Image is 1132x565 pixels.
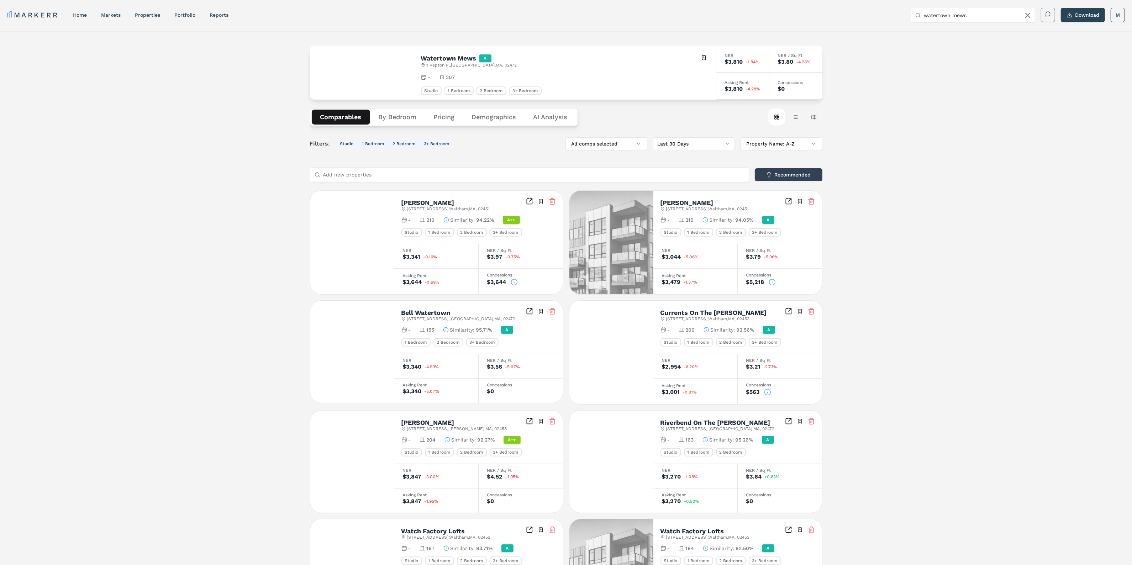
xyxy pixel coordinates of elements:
div: Studio [401,448,422,456]
button: Property Name: A-Z [741,137,822,150]
div: $3.21 [746,364,761,370]
div: 1 Bedroom [425,556,454,565]
span: [STREET_ADDRESS] , Waltham , MA , 02453 [666,316,750,322]
div: $3,001 [662,389,680,395]
span: [STREET_ADDRESS] , Waltham , MA , 02453 [666,534,750,540]
h2: Bell Watertown [401,310,451,316]
span: 163 [686,436,694,443]
span: -1.95% [425,499,438,503]
div: A [501,326,513,334]
span: -5.06% [684,255,699,259]
a: Inspect Comparables [785,198,792,205]
div: Asking Rent [662,384,729,388]
span: 93.71% [477,545,493,552]
div: Asking Rent [662,274,729,278]
div: Concessions [746,383,814,387]
div: $0 [487,389,494,394]
div: 3+ Bedroom [490,556,522,565]
div: $4.52 [487,474,503,480]
span: -5.07% [425,389,439,394]
div: NER / Sq Ft [487,358,554,363]
span: [STREET_ADDRESS] , Waltham , MA , 02451 [407,206,490,212]
div: NER [662,358,729,363]
div: $3,644 [403,279,422,285]
div: 1 Bedroom [684,338,713,347]
a: home [73,12,87,18]
a: reports [210,12,228,18]
span: - [668,436,670,443]
div: $563 [746,389,760,395]
div: $0 [778,86,785,92]
a: properties [135,12,160,18]
div: NER / Sq Ft [746,248,814,253]
h2: Watertown Mews [421,55,477,62]
div: 1 Bedroom [444,86,474,95]
span: - [409,326,411,333]
span: Similarity : [452,436,476,443]
span: -5.07% [505,365,520,369]
a: Inspect Comparables [785,308,792,315]
div: $3,810 [725,86,743,92]
div: Asking Rent [403,383,470,387]
div: A [763,326,775,334]
h2: Riverbend On The [PERSON_NAME] [660,419,770,426]
div: $3.64 [746,474,762,480]
span: Similarity : [451,545,475,552]
div: 3+ Bedroom [490,448,522,456]
span: 200 [686,326,695,333]
span: - [668,216,670,223]
div: NER [725,53,760,58]
div: Asking Rent [662,493,729,497]
div: 3+ Bedroom [749,228,781,237]
div: Studio [401,228,422,237]
span: Filters: [310,139,335,148]
span: [STREET_ADDRESS] , [GEOGRAPHIC_DATA] , MA , 02472 [407,316,516,322]
span: 95.26% [736,436,753,443]
div: 2 Bedroom [716,556,746,565]
span: 92.56% [737,326,754,333]
span: - [409,216,411,223]
span: Similarity : [710,436,734,443]
button: 2 Bedroom [390,139,418,148]
button: Comparables [312,110,370,125]
div: 1 Bedroom [684,448,713,456]
div: 3+ Bedroom [749,556,781,565]
button: By Bedroom [370,110,425,125]
h2: Watch Factory Lofts [660,528,724,534]
div: A [479,54,491,62]
button: 1 Bedroom [359,139,387,148]
h2: Currents On The [PERSON_NAME] [660,310,767,316]
div: NER [403,358,470,363]
div: 1 Bedroom [425,228,454,237]
span: -0.91% [683,390,697,394]
button: M [1111,8,1125,22]
a: Inspect Comparables [526,526,533,533]
span: Similarity : [451,216,475,223]
div: NER [662,468,729,472]
span: - [668,326,670,333]
div: A [762,216,774,224]
div: A++ [504,436,521,444]
div: NER [662,248,729,253]
span: - [428,74,431,81]
div: Concessions [778,80,814,85]
span: -0.16% [423,255,437,259]
div: NER [403,248,470,253]
div: $3,044 [662,254,681,260]
div: Studio [401,556,422,565]
div: Concessions [746,493,814,497]
button: Download [1061,8,1105,22]
a: markets [101,12,121,18]
span: 210 [686,216,694,223]
div: $3.97 [487,254,503,260]
div: $3,340 [403,364,422,370]
span: -2.73% [764,365,778,369]
div: Studio [660,448,681,456]
span: - [668,545,670,552]
div: 1 Bedroom [684,556,713,565]
div: $3,270 [662,474,681,480]
span: 94.22% [477,216,494,223]
div: Studio [660,228,681,237]
div: Studio [660,556,681,565]
input: Search by MSA, ZIP, Property Name, or Address [924,8,1031,22]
